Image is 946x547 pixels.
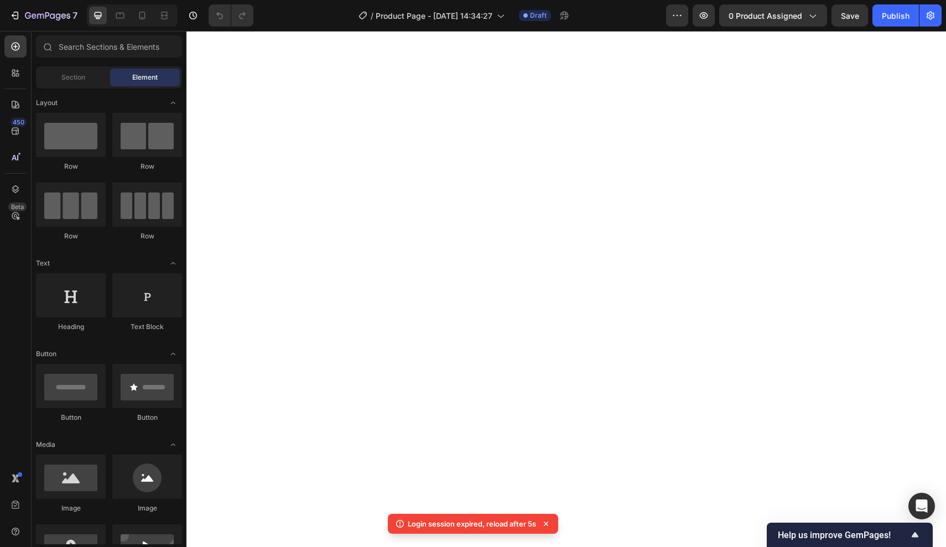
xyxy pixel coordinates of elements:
[132,72,158,82] span: Element
[209,4,253,27] div: Undo/Redo
[72,9,77,22] p: 7
[4,4,82,27] button: 7
[36,349,56,359] span: Button
[778,528,922,541] button: Show survey - Help us improve GemPages!
[408,518,536,529] p: Login session expired, reload after 5s
[729,10,802,22] span: 0 product assigned
[36,440,55,450] span: Media
[36,162,106,171] div: Row
[719,4,827,27] button: 0 product assigned
[872,4,919,27] button: Publish
[376,10,492,22] span: Product Page - [DATE] 14:34:27
[371,10,373,22] span: /
[36,35,182,58] input: Search Sections & Elements
[36,258,50,268] span: Text
[164,94,182,112] span: Toggle open
[36,322,106,332] div: Heading
[908,493,935,519] div: Open Intercom Messenger
[164,436,182,454] span: Toggle open
[530,11,547,20] span: Draft
[36,98,58,108] span: Layout
[36,503,106,513] div: Image
[112,162,182,171] div: Row
[8,202,27,211] div: Beta
[841,11,859,20] span: Save
[36,413,106,423] div: Button
[164,345,182,363] span: Toggle open
[831,4,868,27] button: Save
[112,503,182,513] div: Image
[11,118,27,127] div: 450
[36,231,106,241] div: Row
[882,10,909,22] div: Publish
[112,322,182,332] div: Text Block
[112,413,182,423] div: Button
[778,530,908,540] span: Help us improve GemPages!
[112,231,182,241] div: Row
[61,72,85,82] span: Section
[186,31,946,547] iframe: Design area
[164,254,182,272] span: Toggle open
